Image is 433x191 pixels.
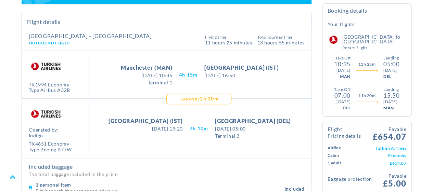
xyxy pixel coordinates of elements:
[334,61,350,67] div: 10:35
[327,177,372,181] h4: Baggage Protection
[383,172,406,188] span: £5.00
[29,133,72,139] span: indigo
[383,172,406,179] small: Payable
[109,117,183,125] span: [GEOGRAPHIC_DATA] (IST)
[257,39,304,45] span: 13 hours 55 Minutes
[29,127,72,139] span: Operated by:
[257,35,304,39] span: Total Journey Time
[27,18,306,25] h2: Flight Details
[29,141,72,147] div: TK4651 Economy
[327,144,352,152] td: Airline
[204,64,279,72] span: [GEOGRAPHIC_DATA] (IST)
[109,125,183,132] span: [DATE] 19:20
[215,125,291,132] span: [DATE] 05:00
[342,105,350,111] div: DEL
[340,73,350,80] div: MAN
[327,134,360,138] small: Pricing Details
[29,147,72,153] div: Type Boeing B77W
[327,21,354,28] h5: Your Flights
[383,55,399,61] div: Landing
[180,95,200,103] span: Layover
[179,95,219,103] div: 2H 30M
[326,35,340,45] img: Turkish Airlines
[215,117,291,125] span: [GEOGRAPHIC_DATA] (DEL)
[336,99,350,105] div: [DATE]
[190,124,208,133] span: 7H 10M
[383,86,399,93] div: Landing
[327,159,352,167] td: 1 Adult
[372,125,406,141] span: £654.07
[352,159,406,167] td: £654.07
[205,39,252,45] span: 11 Hours 25 Minutes
[383,105,399,111] div: MAN
[205,35,252,39] span: Flying Time
[215,132,291,139] span: Terminal 3
[121,64,172,72] span: Manchester (MAN)
[36,182,284,188] h4: 1 personal item
[204,72,279,79] span: [DATE] 16:50
[336,67,350,73] div: [DATE]
[383,61,399,67] div: 05:00
[352,144,406,152] td: Turkish Airlines
[327,126,360,138] h4: Flight
[372,125,406,133] small: Payable
[334,86,351,93] div: Take Off
[383,99,399,105] div: [DATE]
[29,40,71,45] span: Outbound Flight
[335,55,350,61] div: Take Off
[29,82,70,88] div: TK1994 Economy
[121,79,172,86] span: Terminal 1
[29,170,305,178] p: The total baggage included in the price
[29,163,305,170] h4: Included baggage
[358,61,375,67] span: 11h 25m
[327,7,406,19] h4: Booking Details
[342,46,406,50] small: Return Flight
[334,93,350,99] div: 07:00
[29,104,63,124] img: TK.png
[383,73,399,80] div: DEL
[358,93,375,99] span: 11h 20m
[121,72,172,79] span: [DATE] 10:35
[383,67,399,73] div: [DATE]
[179,71,198,79] span: 4H 15M
[29,56,63,76] img: TK.png
[352,152,406,159] td: Economy
[383,93,399,99] div: 15:50
[327,152,352,159] td: Cabin
[29,87,70,93] div: Type Airbus A32B
[342,35,406,50] h5: [GEOGRAPHIC_DATA] to [GEOGRAPHIC_DATA]
[29,33,152,39] h4: [GEOGRAPHIC_DATA] - [GEOGRAPHIC_DATA]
